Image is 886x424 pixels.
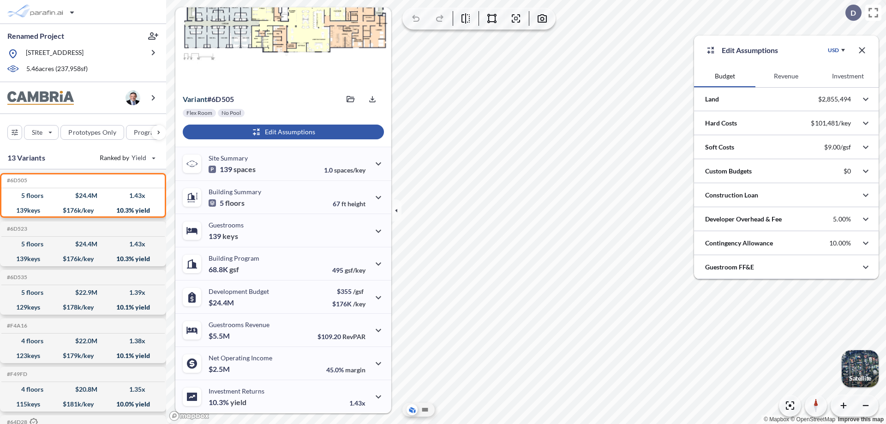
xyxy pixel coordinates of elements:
p: 1.43x [349,399,365,407]
p: $9.00/gsf [824,143,851,151]
span: floors [225,198,245,208]
p: $5.5M [209,331,231,340]
p: $355 [332,287,365,295]
p: 139 [209,165,256,174]
h5: Click to copy the code [5,371,27,377]
span: yield [230,398,246,407]
button: Investment [817,65,879,87]
p: 68.8K [209,265,239,274]
p: Flex Room [186,109,212,117]
p: 5.46 acres ( 237,958 sf) [26,64,88,74]
p: $0 [844,167,851,175]
p: 1.0 [324,166,365,174]
p: Prototypes Only [68,128,116,137]
p: $109.20 [317,333,365,340]
button: Program [126,125,176,140]
p: 495 [332,266,365,274]
p: Hard Costs [705,119,737,128]
h5: Click to copy the code [5,177,27,184]
span: /key [353,300,365,308]
p: 10.00% [829,239,851,247]
p: Developer Overhead & Fee [705,215,782,224]
p: $2,855,494 [818,95,851,103]
a: Improve this map [838,416,884,423]
button: Site Plan [419,404,431,415]
a: OpenStreetMap [790,416,835,423]
span: /gsf [353,287,364,295]
p: 139 [209,232,238,241]
p: Land [705,95,719,104]
span: spaces [233,165,256,174]
img: user logo [126,90,140,105]
button: Edit Assumptions [183,125,384,139]
p: Guestroom FF&E [705,263,754,272]
p: Site Summary [209,154,248,162]
p: 45.0% [326,366,365,374]
p: D [850,9,856,17]
button: Switcher ImageSatellite [842,350,879,387]
p: 5 [209,198,245,208]
span: height [347,200,365,208]
span: gsf [229,265,239,274]
span: keys [222,232,238,241]
p: $101,481/key [811,119,851,127]
button: Budget [694,65,755,87]
p: Construction Loan [705,191,758,200]
button: Prototypes Only [60,125,124,140]
h5: Click to copy the code [5,322,27,329]
p: Edit Assumptions [722,45,778,56]
a: Mapbox homepage [169,411,210,421]
p: Site [32,128,42,137]
h5: Click to copy the code [5,274,27,281]
p: Contingency Allowance [705,239,773,248]
p: Satellite [849,375,871,382]
p: $176K [332,300,365,308]
p: 67 [333,200,365,208]
p: Building Summary [209,188,261,196]
p: Guestrooms Revenue [209,321,269,328]
button: Aerial View [407,404,418,415]
p: Renamed Project [7,31,64,41]
p: $2.5M [209,364,231,374]
p: $24.4M [209,298,235,307]
button: Ranked by Yield [92,150,162,165]
img: BrandImage [7,91,74,105]
span: RevPAR [342,333,365,340]
p: # 6d505 [183,95,234,104]
p: [STREET_ADDRESS] [26,48,84,60]
p: 10.3% [209,398,246,407]
div: USD [828,47,839,54]
a: Mapbox [764,416,789,423]
p: Guestrooms [209,221,244,229]
span: margin [345,366,365,374]
p: Building Program [209,254,259,262]
h5: Click to copy the code [5,226,27,232]
p: Program [134,128,160,137]
p: Development Budget [209,287,269,295]
img: Switcher Image [842,350,879,387]
p: Soft Costs [705,143,734,152]
p: Net Operating Income [209,354,272,362]
span: spaces/key [334,166,365,174]
button: Revenue [755,65,817,87]
p: 13 Variants [7,152,45,163]
p: Investment Returns [209,387,264,395]
span: Variant [183,95,207,103]
span: ft [341,200,346,208]
p: Custom Budgets [705,167,752,176]
span: gsf/key [345,266,365,274]
p: No Pool [221,109,241,117]
span: Yield [132,153,147,162]
p: 5.00% [833,215,851,223]
button: Site [24,125,59,140]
